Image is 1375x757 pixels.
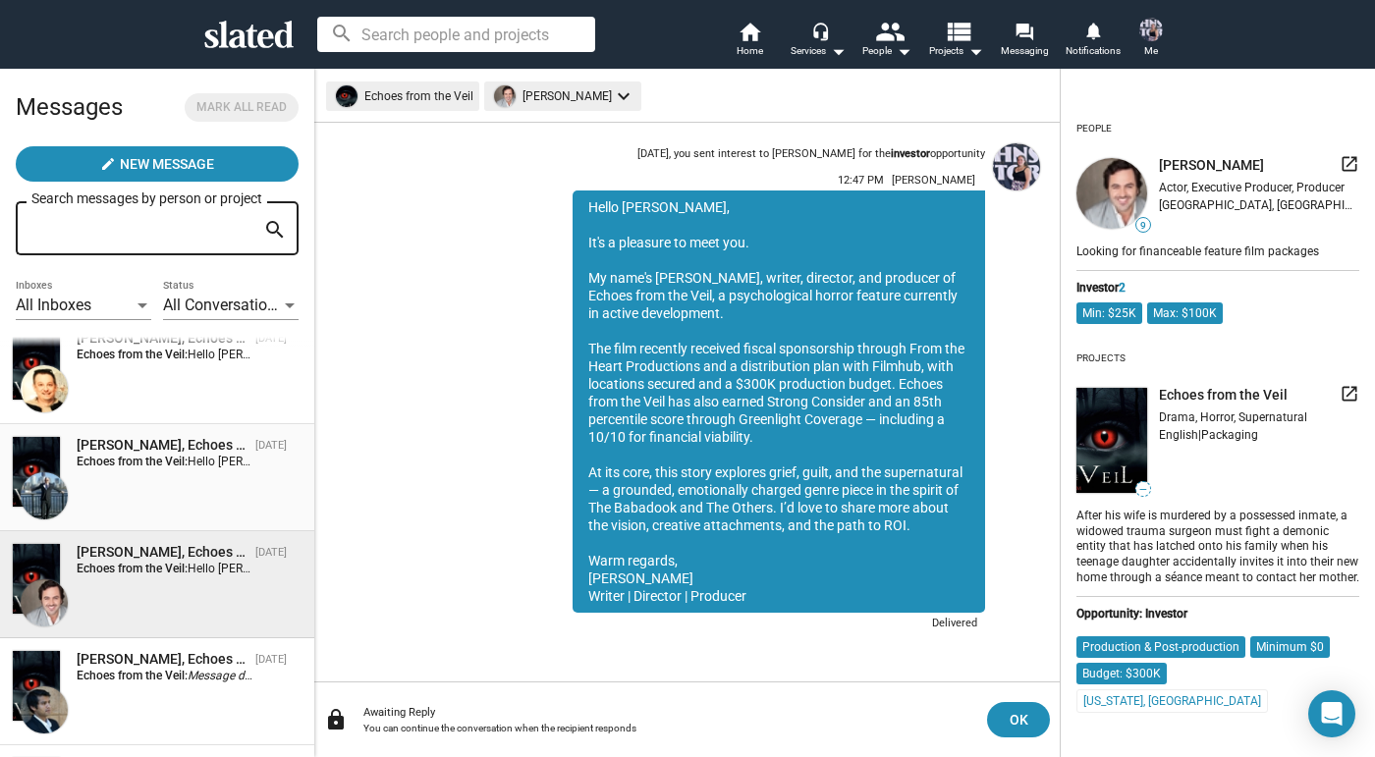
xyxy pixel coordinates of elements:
strong: investor [891,147,930,160]
div: After his wife is murdered by a possessed inmate, a widowed trauma surgeon must fight a demonic e... [1076,505,1359,587]
span: All Inboxes [16,296,91,314]
mat-icon: keyboard_arrow_down [612,84,635,108]
input: Search people and projects [317,17,595,52]
span: 9 [1136,220,1150,232]
mat-icon: search [263,215,287,245]
mat-chip: [US_STATE], [GEOGRAPHIC_DATA] [1076,689,1268,713]
img: Nicole Sell [993,143,1040,190]
img: Nicole Sell [1139,18,1163,41]
span: Echoes from the Veil [1159,386,1288,405]
div: Hello [PERSON_NAME], It's a pleasure to meet you. My name's [PERSON_NAME], writer, director, and ... [573,190,985,613]
div: You can continue the conversation when the recipient responds [363,723,971,733]
div: Looking for financeable feature film packages [1076,241,1359,260]
img: undefined [1076,388,1147,493]
div: Delivered [920,613,985,637]
strong: Echoes from the Veil: [77,455,188,468]
time: [DATE] [255,439,287,452]
mat-chip: Min: $25K [1076,302,1142,324]
div: Opportunity: Investor [1076,607,1359,621]
button: Nicole SellMe [1127,14,1175,65]
div: Awaiting Reply [363,706,971,719]
span: 2 [1119,281,1126,295]
div: Raj Krishna, Echoes from the Veil [77,650,247,669]
mat-chip: Max: $100K [1147,302,1223,324]
mat-icon: forum [1015,22,1033,40]
div: Investor [1076,281,1359,295]
strong: Echoes from the Veil: [77,669,188,682]
time: [DATE] [255,653,287,666]
mat-icon: headset_mic [811,22,829,39]
span: 12:47 PM [838,174,884,187]
span: — [1136,484,1150,495]
mat-icon: arrow_drop_down [963,39,987,63]
span: [PERSON_NAME] [892,174,975,187]
mat-chip: [PERSON_NAME] [484,81,641,111]
span: | [1198,428,1201,442]
img: undefined [1076,158,1147,229]
span: Drama, Horror, Supernatural [1159,410,1307,424]
div: David Tarr, Echoes from the Veil [77,543,247,562]
a: Home [715,20,784,63]
img: Echoes from the Veil [13,544,60,614]
mat-icon: people [875,17,904,45]
a: Notifications [1059,20,1127,63]
i: Message deleted [188,669,276,682]
div: Services [791,39,846,63]
mat-icon: notifications [1083,21,1102,39]
img: Raj Krishna [21,686,68,733]
button: Mark all read [185,93,299,122]
mat-icon: home [738,20,761,43]
div: Actor, Executive Producer, Producer [1159,181,1359,194]
a: Messaging [990,20,1059,63]
span: Notifications [1066,39,1121,63]
img: Echoes from the Veil [13,437,60,507]
mat-icon: create [100,156,116,172]
mat-chip: Production & Post-production [1076,636,1245,658]
img: Greg Alprin [21,365,68,412]
div: [GEOGRAPHIC_DATA], [GEOGRAPHIC_DATA], [GEOGRAPHIC_DATA] [1159,198,1359,212]
a: Nicole Sell [989,139,1044,641]
span: [PERSON_NAME] [1159,156,1264,175]
span: Home [737,39,763,63]
h2: Messages [16,83,123,131]
span: Mark all read [196,97,287,118]
button: Services [784,20,852,63]
button: Projects [921,20,990,63]
div: People [862,39,911,63]
span: English [1159,428,1198,442]
div: [DATE], you sent interest to [PERSON_NAME] for the opportunity [637,147,985,162]
mat-icon: launch [1340,154,1359,174]
span: Me [1144,39,1158,63]
mat-chip: Budget: $300K [1076,663,1167,684]
strong: Echoes from the Veil: [77,562,188,575]
strong: Echoes from the Veil: [77,348,188,361]
img: Echoes from the Veil [13,651,60,721]
img: undefined [494,85,516,107]
img: David Tarr [21,579,68,626]
span: Packaging [1201,428,1258,442]
time: [DATE] [255,546,287,559]
span: OK [1003,702,1034,737]
button: OK [987,702,1050,737]
mat-icon: arrow_drop_down [826,39,850,63]
mat-chip: Minimum $0 [1250,636,1330,658]
div: Bryan Glass, Echoes from the Veil [77,436,247,455]
button: People [852,20,921,63]
div: People [1076,115,1112,142]
mat-icon: arrow_drop_down [892,39,915,63]
span: Projects [929,39,983,63]
mat-icon: launch [1340,384,1359,404]
div: Open Intercom Messenger [1308,690,1355,737]
img: Echoes from the Veil [13,330,60,400]
span: New Message [120,146,214,182]
img: Bryan Glass [21,472,68,519]
mat-icon: view_list [944,17,972,45]
span: Messaging [1001,39,1049,63]
mat-icon: lock [324,708,348,731]
span: All Conversations [163,296,284,314]
button: New Message [16,146,299,182]
div: Projects [1076,345,1126,372]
